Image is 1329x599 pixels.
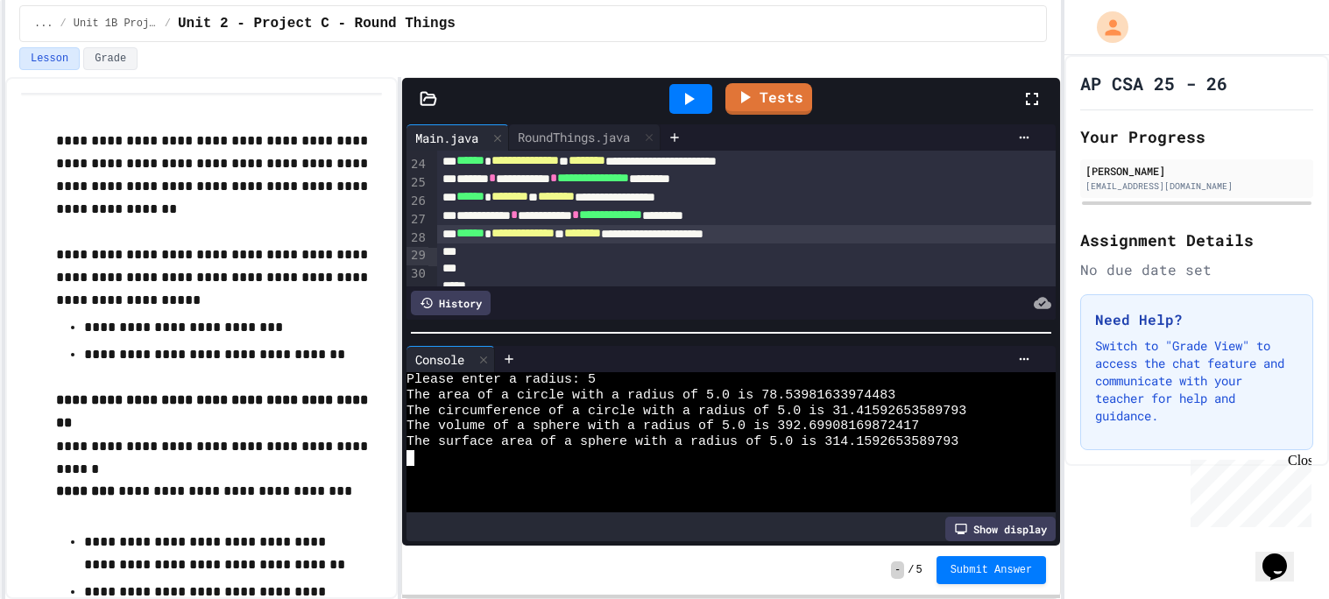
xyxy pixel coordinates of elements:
[1080,124,1313,149] h2: Your Progress
[1085,163,1308,179] div: [PERSON_NAME]
[60,17,67,31] span: /
[1085,180,1308,193] div: [EMAIL_ADDRESS][DOMAIN_NAME]
[1080,259,1313,280] div: No due date set
[165,17,171,31] span: /
[34,17,53,31] span: ...
[1078,7,1133,47] div: My Account
[1095,309,1298,330] h3: Need Help?
[19,47,80,70] button: Lesson
[1080,228,1313,252] h2: Assignment Details
[1095,337,1298,425] p: Switch to "Grade View" to access the chat feature and communicate with your teacher for help and ...
[74,17,158,31] span: Unit 1B Projects
[7,7,121,111] div: Chat with us now!Close
[1184,453,1311,527] iframe: chat widget
[83,47,138,70] button: Grade
[1080,71,1227,95] h1: AP CSA 25 - 26
[1255,529,1311,581] iframe: chat widget
[178,13,456,34] span: Unit 2 - Project C - Round Things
